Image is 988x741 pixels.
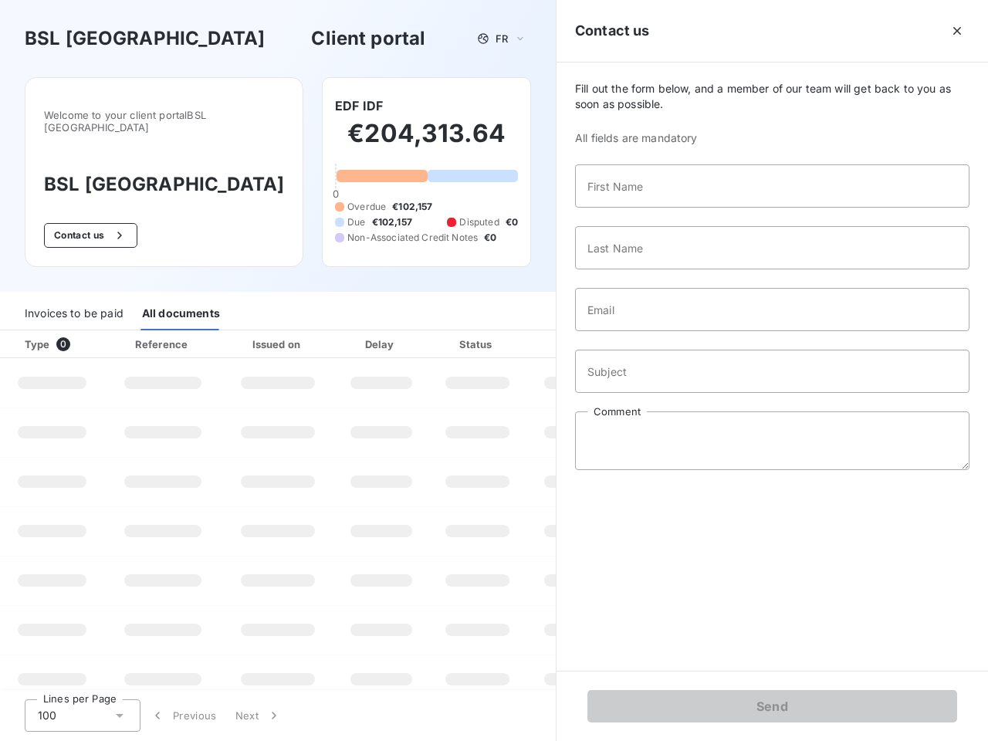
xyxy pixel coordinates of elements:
h6: EDF IDF [335,96,383,115]
div: Status [431,337,523,352]
span: Non-Associated Credit Notes [347,231,478,245]
span: €0 [506,215,518,229]
div: Type [15,337,101,352]
h5: Contact us [575,20,650,42]
div: Invoices to be paid [25,298,123,330]
button: Previous [140,699,226,732]
h2: €204,313.64 [335,118,518,164]
input: placeholder [575,288,969,331]
h3: Client portal [311,25,425,52]
div: All documents [142,298,220,330]
span: Disputed [459,215,499,229]
span: 100 [38,708,56,723]
input: placeholder [575,350,969,393]
input: placeholder [575,226,969,269]
span: €102,157 [392,200,432,214]
span: 0 [56,337,70,351]
div: Issued on [225,337,331,352]
button: Send [587,690,957,722]
button: Next [226,699,291,732]
span: Welcome to your client portal BSL [GEOGRAPHIC_DATA] [44,109,284,134]
div: Reference [135,338,188,350]
span: All fields are mandatory [575,130,969,146]
button: Contact us [44,223,137,248]
div: Amount [530,337,628,352]
span: Fill out the form below, and a member of our team will get back to you as soon as possible. [575,81,969,112]
span: FR [496,32,508,45]
span: Due [347,215,365,229]
h3: BSL [GEOGRAPHIC_DATA] [44,171,284,198]
span: Overdue [347,200,386,214]
span: €102,157 [372,215,412,229]
h3: BSL [GEOGRAPHIC_DATA] [25,25,265,52]
span: 0 [333,188,339,200]
input: placeholder [575,164,969,208]
div: Delay [337,337,425,352]
span: €0 [484,231,496,245]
